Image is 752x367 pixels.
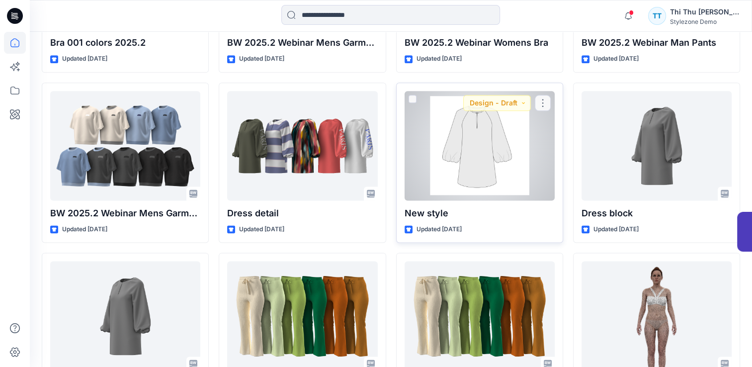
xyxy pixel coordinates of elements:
[405,91,555,200] a: New style
[582,36,732,50] p: BW 2025.2 Webinar Man Pants
[227,36,377,50] p: BW 2025.2 Webinar Mens Garment
[239,224,284,235] p: Updated [DATE]
[405,206,555,220] p: New style
[62,224,107,235] p: Updated [DATE]
[239,54,284,64] p: Updated [DATE]
[405,36,555,50] p: BW 2025.2 Webinar Womens Bra
[582,91,732,200] a: Dress block
[62,54,107,64] p: Updated [DATE]
[227,91,377,200] a: Dress detail
[648,7,666,25] div: TT
[417,54,462,64] p: Updated [DATE]
[670,6,740,18] div: Thi Thu [PERSON_NAME]
[582,206,732,220] p: Dress block
[593,54,639,64] p: Updated [DATE]
[670,18,740,25] div: Stylezone Demo
[50,36,200,50] p: Bra 001 colors 2025.2
[50,91,200,200] a: BW 2025.2 Webinar Mens Garment
[593,224,639,235] p: Updated [DATE]
[227,206,377,220] p: Dress detail
[50,206,200,220] p: BW 2025.2 Webinar Mens Garment
[417,224,462,235] p: Updated [DATE]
